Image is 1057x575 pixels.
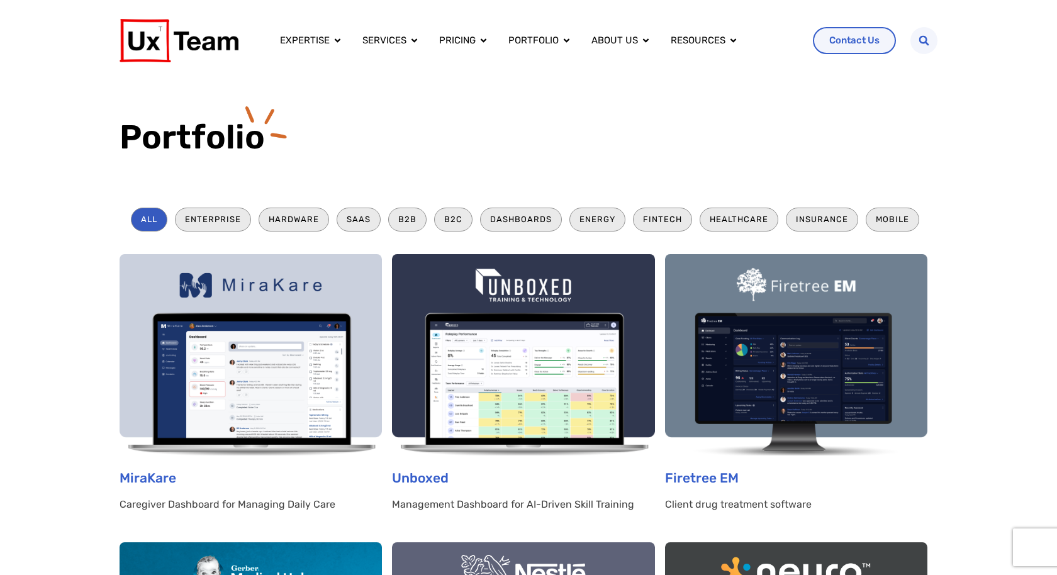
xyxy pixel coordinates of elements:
[131,208,167,231] li: All
[259,208,329,231] li: Hardware
[480,208,562,231] li: Dashboards
[591,33,638,48] a: About us
[671,33,725,48] a: Resources
[280,33,330,48] a: Expertise
[337,208,381,231] li: SaaS
[508,33,559,48] a: Portfolio
[665,470,739,486] a: Firetree EM
[120,19,238,62] img: UX Team Logo
[633,208,692,231] li: Fintech
[175,208,251,231] li: Enterprise
[866,208,919,231] li: Mobile
[700,208,778,231] li: Healthcare
[813,27,896,54] a: Contact Us
[434,208,473,231] li: B2C
[392,254,654,455] img: Management dashboard for AI-driven skill training
[665,496,927,513] p: Client drug treatment software
[270,28,803,53] nav: Menu
[362,33,406,48] a: Services
[786,208,858,231] li: Insurance
[388,208,427,231] li: B2B
[392,470,449,486] a: Unboxed
[439,33,476,48] a: Pricing
[569,208,625,231] li: Energy
[270,28,803,53] div: Menu Toggle
[392,496,654,513] p: Management Dashboard for AI-Driven Skill Training
[910,27,937,54] div: Search
[120,116,937,157] h1: Portfolio
[120,496,382,513] p: Caregiver Dashboard for Managing Daily Care
[665,254,927,455] img: Firetree EM Client drug treatment software
[120,254,382,455] img: Caregiver Dashboard for Managing Daily Care
[120,470,176,486] a: MiraKare
[829,36,880,45] span: Contact Us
